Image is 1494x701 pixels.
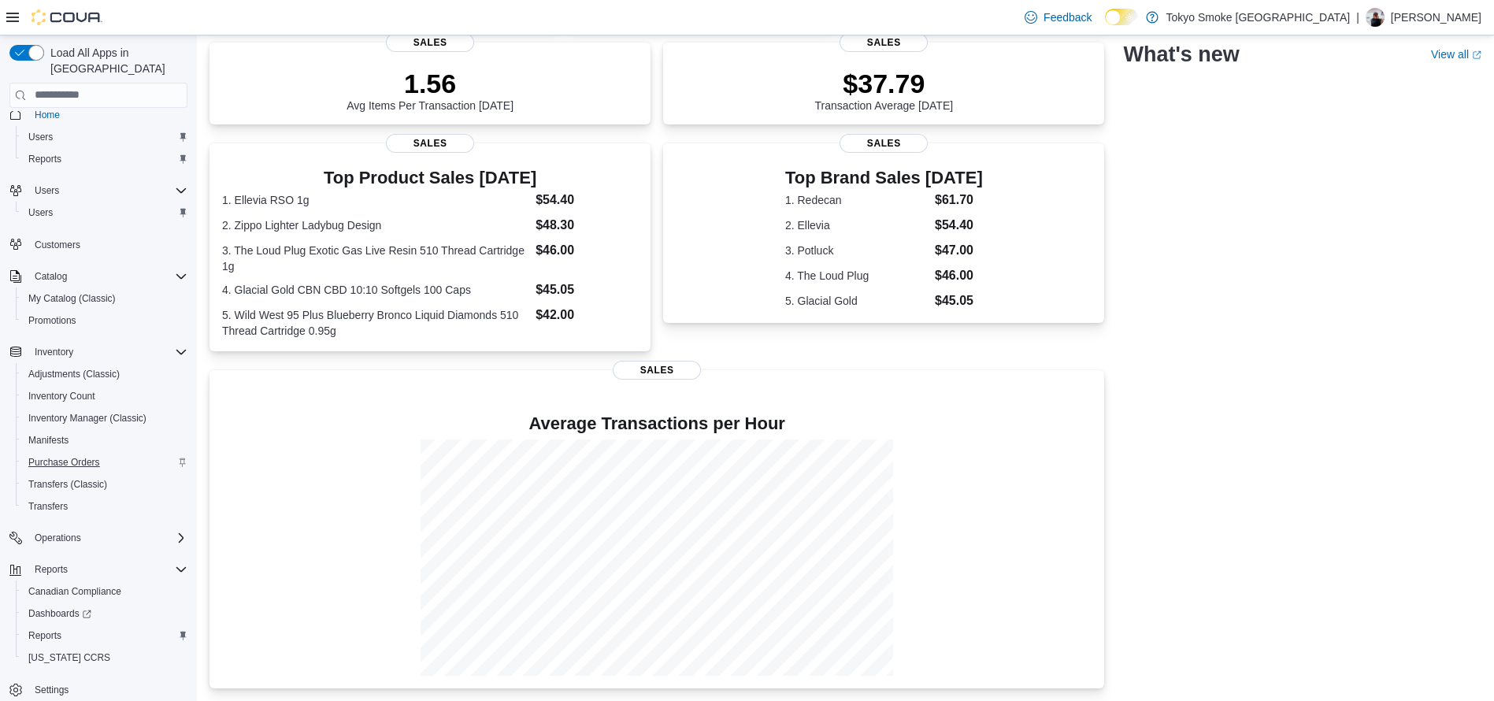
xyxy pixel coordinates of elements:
span: Users [28,131,53,143]
span: Sales [386,33,474,52]
svg: External link [1472,50,1481,59]
button: Manifests [16,429,194,451]
span: Inventory Count [22,387,187,406]
a: View allExternal link [1431,47,1481,60]
span: Feedback [1044,9,1092,25]
button: Inventory Count [16,385,194,407]
span: Transfers (Classic) [28,478,107,491]
button: Purchase Orders [16,451,194,473]
button: Adjustments (Classic) [16,363,194,385]
span: Transfers (Classic) [22,475,187,494]
span: Manifests [22,431,187,450]
dd: $54.40 [935,216,983,235]
a: Manifests [22,431,75,450]
a: Transfers (Classic) [22,475,113,494]
span: Reports [28,629,61,642]
span: Dashboards [28,607,91,620]
button: Users [16,126,194,148]
span: Home [35,109,60,121]
span: Dashboards [22,604,187,623]
dd: $61.70 [935,191,983,210]
a: Users [22,203,59,222]
button: Inventory Manager (Classic) [16,407,194,429]
dd: $46.00 [536,241,638,260]
button: Catalog [3,265,194,287]
span: Reports [28,560,187,579]
dd: $45.05 [536,280,638,299]
button: Users [3,180,194,202]
span: Users [28,206,53,219]
button: Reports [16,148,194,170]
button: My Catalog (Classic) [16,287,194,310]
a: Reports [22,626,68,645]
button: Transfers [16,495,194,517]
a: Adjustments (Classic) [22,365,126,384]
dd: $54.40 [536,191,638,210]
span: Dark Mode [1105,25,1106,26]
span: Sales [840,33,928,52]
span: Transfers [22,497,187,516]
button: Transfers (Classic) [16,473,194,495]
span: Adjustments (Classic) [22,365,187,384]
a: Customers [28,236,87,254]
span: Operations [35,532,81,544]
button: Users [16,202,194,224]
span: Sales [386,134,474,153]
button: Reports [28,560,74,579]
img: Cova [32,9,102,25]
span: Settings [28,680,187,699]
div: Transaction Average [DATE] [815,68,954,112]
button: Home [3,103,194,126]
button: Reports [16,625,194,647]
div: Avg Items Per Transaction [DATE] [347,68,513,112]
a: Dashboards [16,603,194,625]
span: Customers [28,235,187,254]
dd: $45.05 [935,291,983,310]
span: Inventory [28,343,187,362]
a: Home [28,106,66,124]
p: $37.79 [815,68,954,99]
h4: Average Transactions per Hour [222,414,1092,433]
span: Users [22,128,187,147]
span: My Catalog (Classic) [22,289,187,308]
button: Inventory [3,341,194,363]
dd: $47.00 [935,241,983,260]
a: Reports [22,150,68,169]
span: My Catalog (Classic) [28,292,116,305]
p: 1.56 [347,68,513,99]
dt: 2. Ellevia [785,217,929,233]
span: Sales [613,361,701,380]
span: Settings [35,684,69,696]
span: Adjustments (Classic) [28,368,120,380]
span: Manifests [28,434,69,447]
span: Reports [28,153,61,165]
span: Users [35,184,59,197]
button: Users [28,181,65,200]
button: Canadian Compliance [16,580,194,603]
button: [US_STATE] CCRS [16,647,194,669]
span: Operations [28,529,187,547]
span: Users [22,203,187,222]
span: Users [28,181,187,200]
span: Promotions [22,311,187,330]
dd: $42.00 [536,306,638,325]
button: Customers [3,233,194,256]
span: Transfers [28,500,68,513]
span: [US_STATE] CCRS [28,651,110,664]
dt: 4. Glacial Gold CBN CBD 10:10 Softgels 100 Caps [222,282,529,298]
button: Promotions [16,310,194,332]
a: Inventory Manager (Classic) [22,409,153,428]
span: Inventory Manager (Classic) [28,412,146,425]
span: Purchase Orders [22,453,187,472]
dt: 4. The Loud Plug [785,268,929,284]
dt: 1. Ellevia RSO 1g [222,192,529,208]
a: [US_STATE] CCRS [22,648,117,667]
p: | [1356,8,1359,27]
button: Inventory [28,343,80,362]
button: Catalog [28,267,73,286]
input: Dark Mode [1105,9,1138,25]
dt: 5. Glacial Gold [785,293,929,309]
div: Glenn Cook [1366,8,1385,27]
span: Reports [22,150,187,169]
span: Load All Apps in [GEOGRAPHIC_DATA] [44,45,187,76]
